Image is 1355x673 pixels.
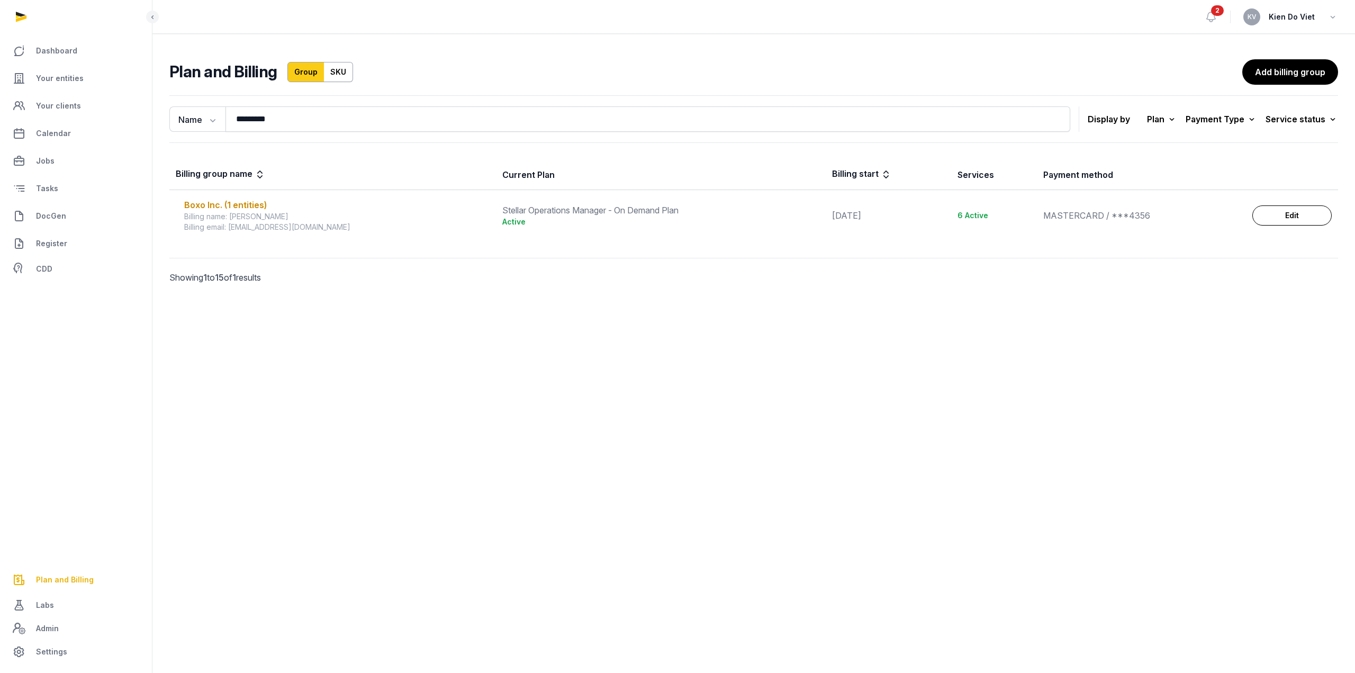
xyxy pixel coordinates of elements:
[1269,11,1315,23] span: Kien Do Viet
[184,211,490,222] div: Billing name: [PERSON_NAME]
[502,204,819,217] div: Stellar Operations Manager - On Demand Plan
[502,168,555,181] div: Current Plan
[36,127,71,140] span: Calendar
[1186,112,1257,127] div: Payment Type
[8,121,143,146] a: Calendar
[36,44,77,57] span: Dashboard
[957,168,994,181] div: Services
[8,639,143,665] a: Settings
[169,62,277,82] h2: Plan and Billing
[957,210,1031,221] div: 6 Active
[184,222,490,232] div: Billing email: [EMAIL_ADDRESS][DOMAIN_NAME]
[36,100,81,112] span: Your clients
[36,210,66,222] span: DocGen
[169,258,449,297] p: Showing to of results
[826,190,951,241] td: [DATE]
[832,167,891,182] div: Billing start
[1248,14,1257,20] span: KV
[1266,112,1338,127] div: Service status
[8,148,143,174] a: Jobs
[8,66,143,91] a: Your entities
[1242,59,1338,85] a: Add billing group
[1252,205,1332,226] a: Edit
[502,217,819,227] div: Active
[8,38,143,64] a: Dashboard
[8,93,143,119] a: Your clients
[36,72,84,85] span: Your entities
[1211,5,1224,16] span: 2
[1147,112,1177,127] div: Plan
[8,203,143,229] a: DocGen
[324,62,353,82] a: SKU
[8,231,143,256] a: Register
[232,272,236,283] span: 1
[287,62,324,82] a: Group
[176,167,265,182] div: Billing group name
[8,567,143,593] a: Plan and Billing
[215,272,224,283] span: 15
[36,263,52,275] span: CDD
[36,622,59,635] span: Admin
[36,237,67,250] span: Register
[1043,168,1113,181] div: Payment method
[36,645,67,658] span: Settings
[8,258,143,280] a: CDD
[8,176,143,201] a: Tasks
[36,599,54,612] span: Labs
[169,106,225,132] button: Name
[8,618,143,639] a: Admin
[36,573,94,586] span: Plan and Billing
[1088,111,1130,128] p: Display by
[36,182,58,195] span: Tasks
[8,593,143,618] a: Labs
[1243,8,1260,25] button: KV
[203,272,207,283] span: 1
[1043,209,1239,222] div: MASTERCARD / ***4356
[36,155,55,167] span: Jobs
[184,199,490,211] div: Boxo Inc. (1 entities)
